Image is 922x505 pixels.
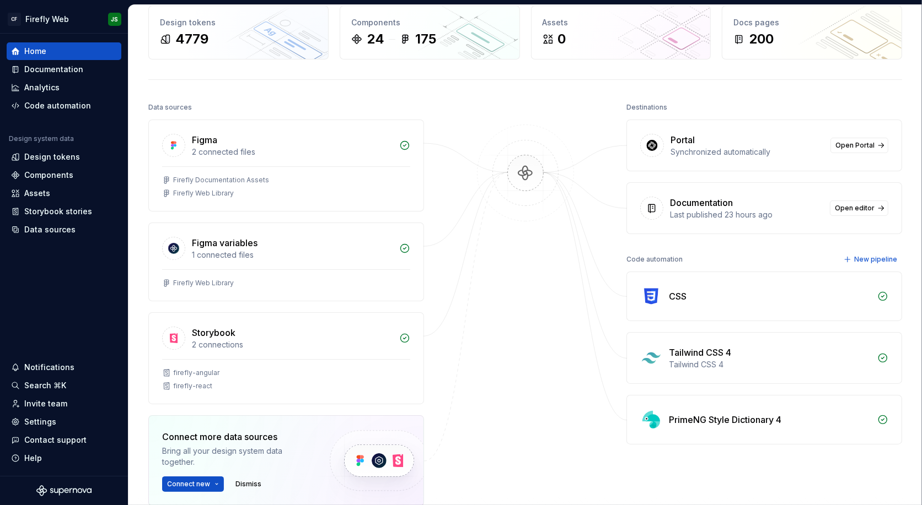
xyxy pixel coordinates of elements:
div: Help [24,453,42,464]
span: Connect new [167,480,210,488]
div: Last published 23 hours ago [670,209,823,220]
div: Figma variables [192,236,258,249]
div: Components [351,17,508,28]
button: Connect new [162,476,224,492]
a: Assets [7,184,121,202]
button: Search ⌘K [7,377,121,394]
a: Figma variables1 connected filesFirefly Web Library [148,222,424,301]
div: JS [111,15,119,24]
div: 200 [749,30,774,48]
a: Storybook2 connectionsfirefly-angularfirefly-react [148,312,424,404]
div: CSS [669,290,687,303]
div: Design tokens [24,151,80,162]
button: CFFirefly WebJS [2,7,126,31]
svg: Supernova Logo [36,485,92,496]
div: 2 connections [192,339,393,350]
span: Dismiss [235,480,261,488]
a: Open Portal [830,138,888,153]
div: Design tokens [160,17,317,28]
button: New pipeline [840,252,902,267]
a: Assets0 [531,6,711,59]
a: Open editor [830,200,888,216]
div: Home [24,46,46,57]
a: Storybook stories [7,203,121,220]
div: Assets [543,17,700,28]
div: Tailwind CSS 4 [669,346,731,359]
div: Synchronized automatically [671,146,824,158]
div: Portal [671,133,695,146]
div: Design system data [9,134,74,143]
div: Documentation [670,196,733,209]
a: Home [7,42,121,60]
div: Notifications [24,362,74,373]
a: Design tokens [7,148,121,166]
button: Help [7,449,121,467]
a: Components24175 [340,6,520,59]
div: Firefly Web Library [173,189,234,198]
div: PrimeNG Style Dictionary 4 [669,413,781,426]
div: Firefly Web [25,14,69,25]
button: Contact support [7,431,121,449]
a: Components [7,166,121,184]
a: Data sources [7,221,121,238]
div: Firefly Web Library [173,279,234,287]
div: Storybook [192,326,235,339]
a: Invite team [7,395,121,412]
a: Code automation [7,97,121,115]
div: Code automation [24,100,91,111]
div: Settings [24,416,56,427]
a: Docs pages200 [722,6,902,59]
div: firefly-react [173,382,212,390]
div: Contact support [24,435,87,446]
a: Figma2 connected filesFirefly Documentation AssetsFirefly Web Library [148,120,424,211]
div: Assets [24,188,50,199]
div: Destinations [626,100,667,115]
a: Settings [7,413,121,431]
div: Search ⌘K [24,380,66,391]
div: Figma [192,133,217,146]
div: 1 connected files [192,249,393,260]
div: Bring all your design system data together. [162,446,311,468]
div: 2 connected files [192,146,393,158]
div: Connect more data sources [162,430,311,443]
button: Dismiss [230,476,266,492]
div: 0 [558,30,566,48]
a: Documentation [7,61,121,78]
div: Firefly Documentation Assets [173,176,269,184]
a: Analytics [7,79,121,96]
div: Docs pages [733,17,891,28]
div: Invite team [24,398,67,409]
div: Components [24,170,73,181]
div: Tailwind CSS 4 [669,359,871,370]
button: Notifications [7,359,121,376]
div: firefly-angular [173,368,219,377]
div: Analytics [24,82,60,93]
div: Documentation [24,64,83,75]
div: 175 [415,30,436,48]
div: Code automation [626,252,683,267]
div: Storybook stories [24,206,92,217]
div: Data sources [24,224,76,235]
a: Design tokens4779 [148,6,329,59]
div: 24 [367,30,384,48]
div: 4779 [175,30,208,48]
span: New pipeline [854,255,897,264]
span: Open editor [835,204,875,213]
div: Data sources [148,100,192,115]
div: CF [8,13,21,26]
span: Open Portal [835,141,875,150]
